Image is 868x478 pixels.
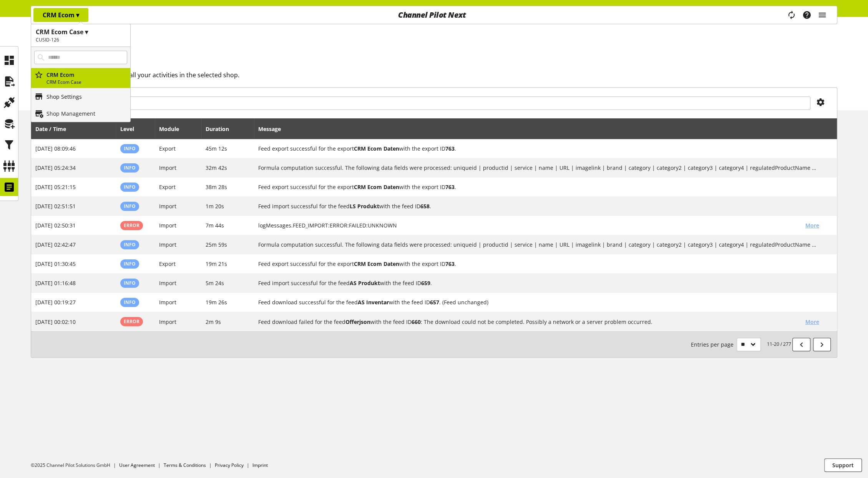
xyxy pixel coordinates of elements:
[46,71,127,79] p: CRM Ecom
[258,279,819,287] h2: Feed import successful for the feed AS Produkt with the feed ID 659.
[354,260,399,267] b: CRM Ecom Daten
[832,461,854,469] span: Support
[124,261,136,267] span: Info
[35,164,76,171] span: [DATE] 05:24:34
[206,145,227,152] span: 45m 12s
[35,260,76,267] span: [DATE] 01:30:45
[350,279,380,287] b: AS Produkt
[258,241,819,249] h2: Formula computation successful. The following data fields were processed: uniqueid | productid | ...
[35,279,76,287] span: [DATE] 01:16:48
[258,260,819,268] h2: Feed export successful for the export CRM Ecom Daten with the export ID 763.
[159,279,176,287] span: Import
[124,222,139,229] span: Error
[36,27,126,37] h1: CRM Ecom Case ▾
[252,462,268,468] a: Imprint
[159,183,176,191] span: Export
[206,318,221,325] span: 2m 9s
[31,6,837,24] nav: main navigation
[124,145,136,152] span: Info
[258,183,819,191] h2: Feed export successful for the export CRM Ecom Daten with the export ID 763.
[350,202,379,210] b: LS Produkt
[159,125,187,133] div: Module
[43,70,837,80] h2: Here you have an overview of all your activities in the selected shop.
[354,145,399,152] b: CRM Ecom Daten
[824,458,862,472] button: Support
[691,340,737,349] span: Entries per page
[35,318,76,325] span: [DATE] 00:02:10
[159,202,176,210] span: Import
[43,10,79,20] p: CRM Ecom
[445,183,455,191] b: 763
[800,219,825,232] button: More
[258,144,819,153] h2: Feed export successful for the export CRM Ecom Daten with the export ID 763.
[691,338,791,351] small: 11-20 / 277
[354,183,399,191] b: CRM Ecom Daten
[120,125,142,133] div: Level
[159,260,176,267] span: Export
[206,222,224,229] span: 7m 44s
[164,462,206,468] a: Terms & Conditions
[159,164,176,171] span: Import
[206,299,227,306] span: 19m 26s
[36,37,126,43] h2: CUSID-126
[159,145,176,152] span: Export
[35,145,76,152] span: [DATE] 08:09:46
[445,260,455,267] b: 763
[35,202,76,210] span: [DATE] 02:51:51
[421,279,430,287] b: 659
[258,202,819,210] h2: Feed import successful for the feed LS Produkt with the feed ID 658.
[31,105,130,122] a: Shop Management
[124,184,136,190] span: Info
[124,164,136,171] span: Info
[35,183,76,191] span: [DATE] 05:21:15
[412,318,421,325] b: 660
[124,203,136,209] span: Info
[206,279,224,287] span: 5m 24s
[124,318,139,325] span: Error
[76,11,79,19] span: ▾
[206,241,227,248] span: 25m 59s
[420,202,430,210] b: 658
[445,145,455,152] b: 763
[35,222,76,229] span: [DATE] 02:50:31
[119,462,155,468] a: User Agreement
[805,221,819,229] span: More
[345,318,370,325] b: Offerjson
[159,318,176,325] span: Import
[215,462,244,468] a: Privacy Policy
[124,299,136,305] span: Info
[31,88,130,105] a: Shop Settings
[258,121,833,136] div: Message
[159,299,176,306] span: Import
[258,298,819,306] h2: Feed download successful for the feed AS Inventar with the feed ID 657. (Feed unchanged)
[258,318,800,326] h2: Feed download failed for the feed Offerjson with the feed ID 660: The download could not be compl...
[35,125,74,133] div: Date / Time
[206,125,237,133] div: Duration
[124,241,136,248] span: Info
[46,93,82,101] p: Shop Settings
[206,164,227,171] span: 32m 42s
[124,280,136,286] span: Info
[35,299,76,306] span: [DATE] 00:19:27
[206,183,227,191] span: 38m 28s
[430,299,439,306] b: 657
[31,462,119,469] li: ©2025 Channel Pilot Solutions GmbH
[206,202,224,210] span: 1m 20s
[46,79,127,86] p: CRM Ecom Case
[258,164,819,172] h2: Formula computation successful. The following data fields were processed: uniqueid | productid | ...
[35,241,76,248] span: [DATE] 02:42:47
[800,315,825,329] button: More
[805,318,819,326] span: More
[46,110,95,118] p: Shop Management
[159,222,176,229] span: Import
[206,260,227,267] span: 19m 21s
[159,241,176,248] span: Import
[358,299,389,306] b: AS Inventar
[258,221,800,229] h2: logMessages.FEED_IMPORT:ERROR:FAILED:UNKNOWN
